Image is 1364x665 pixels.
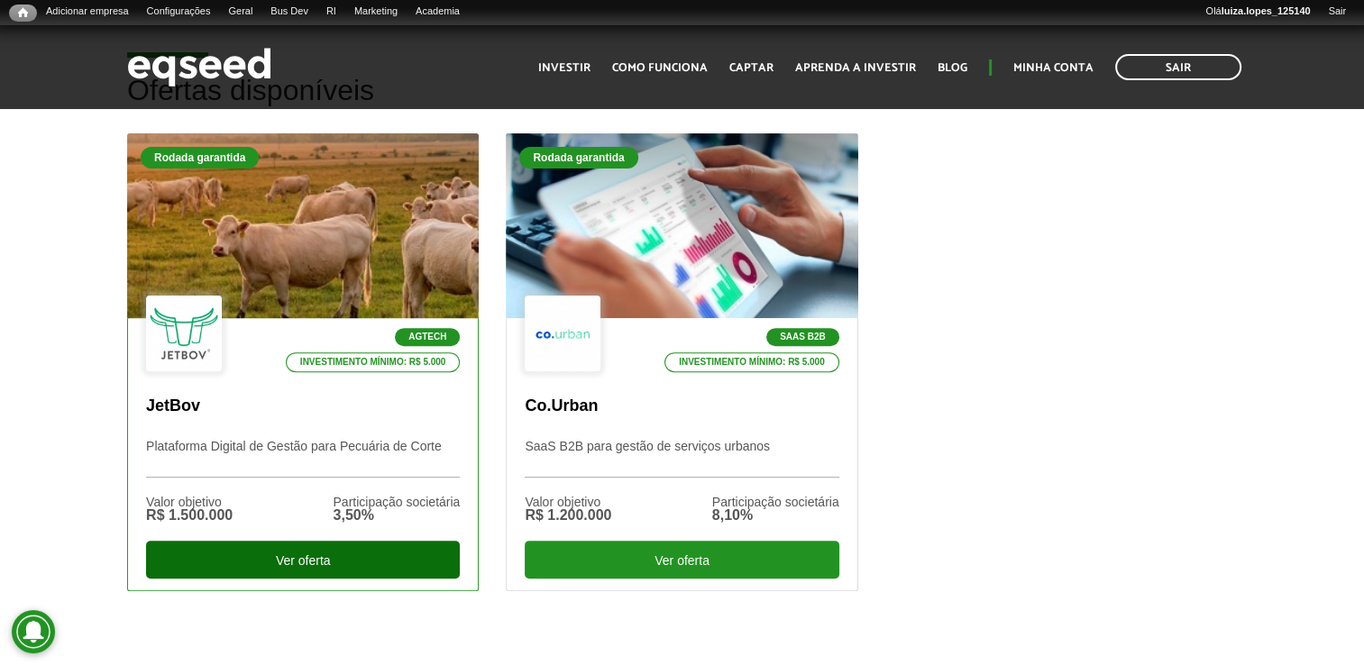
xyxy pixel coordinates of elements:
[519,147,637,169] div: Rodada garantida
[1013,62,1094,74] a: Minha conta
[333,496,460,508] div: Participação societária
[938,62,967,74] a: Blog
[286,352,461,372] p: Investimento mínimo: R$ 5.000
[506,133,857,591] a: Rodada garantida SaaS B2B Investimento mínimo: R$ 5.000 Co.Urban SaaS B2B para gestão de serviços...
[261,5,317,19] a: Bus Dev
[18,6,28,19] span: Início
[612,62,708,74] a: Como funciona
[345,5,407,19] a: Marketing
[525,496,611,508] div: Valor objetivo
[146,496,233,508] div: Valor objetivo
[525,439,838,478] p: SaaS B2B para gestão de serviços urbanos
[219,5,261,19] a: Geral
[9,5,37,22] a: Início
[138,5,220,19] a: Configurações
[127,133,479,591] a: Rodada garantida Agtech Investimento mínimo: R$ 5.000 JetBov Plataforma Digital de Gestão para Pe...
[712,496,839,508] div: Participação societária
[146,439,460,478] p: Plataforma Digital de Gestão para Pecuária de Corte
[1319,5,1355,19] a: Sair
[1115,54,1241,80] a: Sair
[795,62,916,74] a: Aprenda a investir
[664,352,839,372] p: Investimento mínimo: R$ 5.000
[712,508,839,523] div: 8,10%
[333,508,460,523] div: 3,50%
[317,5,345,19] a: RI
[407,5,469,19] a: Academia
[146,508,233,523] div: R$ 1.500.000
[525,396,838,416] p: Co.Urban
[525,508,611,523] div: R$ 1.200.000
[146,541,460,578] div: Ver oferta
[729,62,774,74] a: Captar
[141,147,259,169] div: Rodada garantida
[538,62,590,74] a: Investir
[1196,5,1319,19] a: Oláluiza.lopes_125140
[37,5,138,19] a: Adicionar empresa
[146,396,460,416] p: JetBov
[525,541,838,578] div: Ver oferta
[127,43,271,91] img: EqSeed
[1222,5,1311,16] strong: luiza.lopes_125140
[766,328,839,346] p: SaaS B2B
[395,328,460,346] p: Agtech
